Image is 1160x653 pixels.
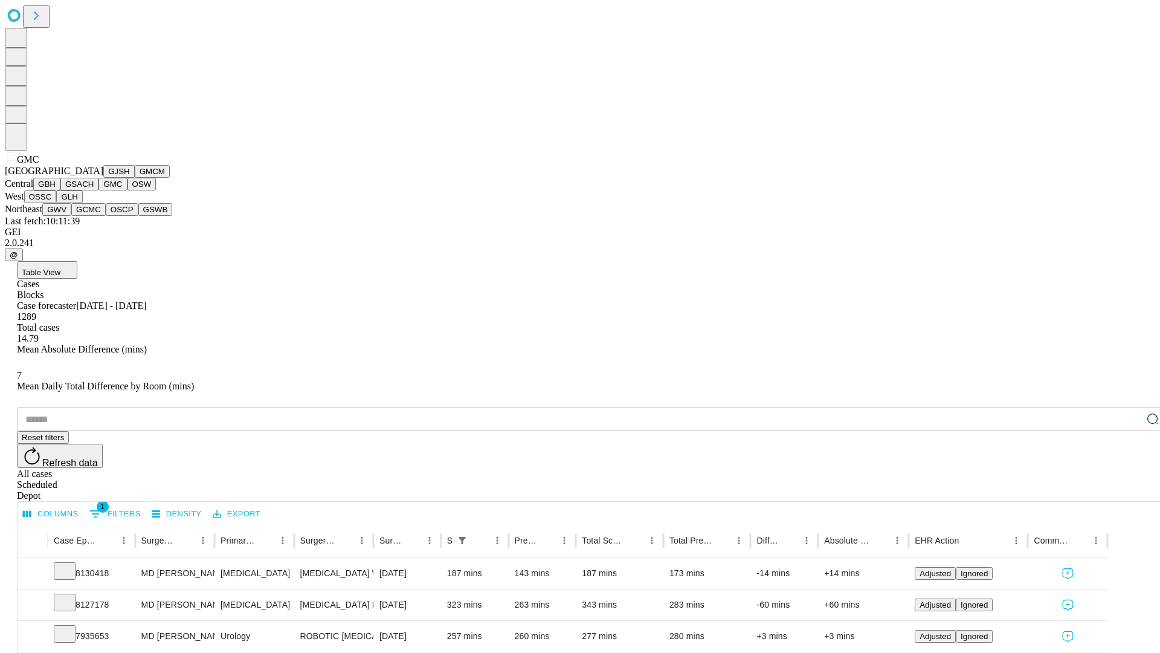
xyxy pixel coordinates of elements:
div: 280 mins [669,621,745,652]
button: Expand [24,595,42,616]
button: GSWB [138,203,173,216]
button: Adjusted [915,567,956,580]
div: Surgery Date [379,536,403,545]
span: 1 [97,501,109,513]
button: Show filters [86,504,144,524]
button: GJSH [103,165,135,178]
button: @ [5,249,23,261]
div: [DATE] [379,590,435,620]
div: MD [PERSON_NAME] [PERSON_NAME] Md [141,621,208,652]
div: -14 mins [756,558,812,589]
button: Menu [274,532,291,549]
div: 8127178 [54,590,129,620]
span: Mean Daily Total Difference by Room (mins) [17,381,194,391]
button: Menu [730,532,747,549]
button: GSACH [60,178,98,190]
div: Absolute Difference [824,536,871,545]
button: Show filters [454,532,471,549]
div: [DATE] [379,558,435,589]
button: Export [210,505,263,524]
span: 7 [17,370,22,380]
span: GMC [17,154,39,164]
span: [GEOGRAPHIC_DATA] [5,166,103,176]
div: 343 mins [582,590,657,620]
button: Menu [489,532,506,549]
div: Surgery Name [300,536,335,545]
div: [MEDICAL_DATA] [221,590,288,620]
span: Adjusted [920,600,951,609]
div: 2.0.241 [5,238,1155,249]
button: GBH [33,178,60,190]
div: +3 mins [824,621,903,652]
button: Menu [421,532,438,549]
button: Menu [643,532,660,549]
div: Scheduled In Room Duration [447,536,453,545]
button: Menu [353,532,370,549]
div: Comments [1034,536,1069,545]
div: 7935653 [54,621,129,652]
button: Sort [337,532,353,549]
button: Sort [98,532,115,549]
button: Adjusted [915,599,956,611]
button: Menu [115,532,132,549]
div: [DATE] [379,621,435,652]
button: Sort [781,532,798,549]
span: 1289 [17,311,36,322]
div: Predicted In Room Duration [515,536,538,545]
button: GWV [42,203,71,216]
button: Sort [178,532,195,549]
span: Northeast [5,204,42,214]
span: Reset filters [22,433,64,442]
span: @ [10,250,18,259]
button: Sort [257,532,274,549]
span: Refresh data [42,458,98,468]
button: Menu [889,532,906,549]
div: GEI [5,227,1155,238]
button: Menu [556,532,573,549]
div: Urology [221,621,288,652]
button: Refresh data [17,444,103,468]
span: [DATE] - [DATE] [76,301,146,311]
button: Ignored [956,599,993,611]
div: ROBOTIC [MEDICAL_DATA] [MEDICAL_DATA] RETROPUBIC RADICAL [300,621,367,652]
button: Select columns [20,505,82,524]
div: [MEDICAL_DATA] BYPASS GRAFT USING ARTERY 1 GRAFT [300,590,367,620]
button: Density [149,505,205,524]
button: OSSC [24,190,57,203]
div: +14 mins [824,558,903,589]
span: Mean Absolute Difference (mins) [17,344,147,354]
div: [MEDICAL_DATA] [221,558,288,589]
span: Ignored [961,569,988,578]
div: 1 active filter [454,532,471,549]
div: EHR Action [915,536,959,545]
button: GMC [98,178,127,190]
button: Expand [24,564,42,585]
button: Sort [539,532,556,549]
div: 260 mins [515,621,570,652]
button: Sort [627,532,643,549]
span: Total cases [17,322,59,333]
button: Sort [960,532,977,549]
div: 8130418 [54,558,129,589]
button: OSCP [106,203,138,216]
div: +60 mins [824,590,903,620]
button: GMCM [135,165,170,178]
div: +3 mins [756,621,812,652]
div: 143 mins [515,558,570,589]
div: 173 mins [669,558,745,589]
span: West [5,191,24,201]
div: 277 mins [582,621,657,652]
button: Sort [472,532,489,549]
span: Case forecaster [17,301,76,311]
div: Case Epic Id [54,536,97,545]
span: 14.79 [17,333,39,343]
button: Menu [195,532,211,549]
div: Total Scheduled Duration [582,536,625,545]
button: Menu [1008,532,1025,549]
div: [MEDICAL_DATA] WITH CHOLANGIOGRAM [300,558,367,589]
span: Central [5,178,33,189]
button: Expand [24,626,42,648]
button: Sort [714,532,730,549]
button: GCMC [71,203,106,216]
span: Ignored [961,632,988,641]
